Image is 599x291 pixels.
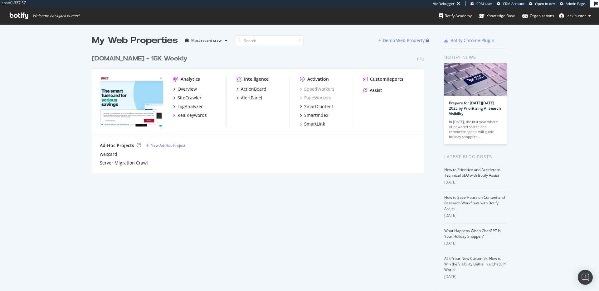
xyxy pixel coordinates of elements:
a: PageWorkers [300,95,331,101]
a: SmartLink [300,121,325,127]
div: New Ad-Hoc Project [151,143,185,148]
a: Prepare for [DATE][DATE] 2025 by Prioritizing AI Search Visibility [449,100,501,116]
div: Botify Academy [439,13,472,19]
div: Assist [370,87,382,93]
a: LogAnalyzer [173,103,203,110]
div: [DATE] [444,241,507,246]
div: Botify news [444,54,507,61]
div: [DATE] [444,274,507,279]
a: ActionBoard [236,86,266,92]
div: SmartIndex [304,112,328,118]
a: AlertPanel [236,95,262,101]
div: Knowledge Base [479,13,515,19]
span: CRM User [476,1,492,6]
a: CRM User [470,1,492,6]
a: CRM Account [497,1,524,6]
a: Admin Page [560,1,585,6]
a: How to Save Hours on Content and Research Workflows with Botify Assist [444,195,505,211]
div: Activation [307,76,329,82]
a: Assist [363,87,382,93]
a: [DOMAIN_NAME] - 15K Weekly [92,54,190,63]
a: SiteCrawler [173,95,202,101]
a: SmartIndex [300,112,328,118]
div: SmartContent [304,103,333,110]
div: In [DATE], the first year where AI-powered search and commerce agents will guide holiday shoppers… [449,119,502,139]
div: Analytics [181,76,200,82]
input: Search [235,35,304,46]
a: wexcard [100,151,117,157]
a: Open in dev [529,1,555,6]
a: New Ad-Hoc Project [146,143,185,148]
div: Ad-Hoc Projects [100,142,134,149]
span: Admin Page [566,1,585,6]
div: RealKeywords [178,112,207,118]
div: grid [92,47,429,173]
a: CustomReports [363,76,403,82]
div: [DOMAIN_NAME] - 15K Weekly [92,54,187,63]
div: AlertPanel [241,95,262,101]
a: Server Migration Crawl [100,160,148,166]
div: SmartLink [304,121,325,127]
div: Latest Blog Posts [444,153,507,160]
span: CRM Account [503,1,524,6]
a: Overview [173,86,197,92]
div: Intelligence [244,76,269,82]
div: [DATE] [444,213,507,218]
a: SmartContent [300,103,333,110]
img: Prepare for Black Friday 2025 by Prioritizing AI Search Visibility [444,63,507,96]
div: LogAnalyzer [178,103,203,110]
a: Botify Chrome Plugin [444,37,494,44]
button: jack.hunter [554,11,596,21]
a: Knowledge Base [479,7,515,24]
a: AI Is Your New Customer: How to Win the Visibility Battle in a ChatGPT World [444,256,507,272]
a: Organizations [522,7,554,24]
a: How to Prioritize and Accelerate Technical SEO with Botify Assist [444,167,500,178]
div: Open Intercom Messenger [578,270,593,285]
div: SiteCrawler [178,95,202,101]
a: Botify Academy [439,7,472,24]
div: Viz Debugger: [433,1,455,6]
button: Most recent crawl [183,36,230,45]
div: Organizations [522,13,554,19]
div: CustomReports [370,76,403,82]
a: SpeedWorkers [300,86,334,92]
div: Botify Chrome Plugin [450,37,494,44]
div: Demo Web Property [383,37,425,44]
a: RealKeywords [173,112,207,118]
div: Pro [417,56,424,62]
a: What Happens When ChatGPT Is Your Holiday Shopper? [444,228,501,239]
span: Open in dev [535,1,555,6]
a: Demo Web Property [378,38,426,43]
span: jack.hunter [567,13,586,18]
div: [DATE] [444,179,507,185]
img: wexinc.com [100,76,163,126]
span: Welcome back, jack.hunter ! [33,13,79,18]
div: Overview [178,86,197,92]
button: Demo Web Property [378,36,426,45]
div: ActionBoard [241,86,266,92]
div: My Web Properties [92,34,178,47]
div: Most recent crawl [191,39,222,42]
